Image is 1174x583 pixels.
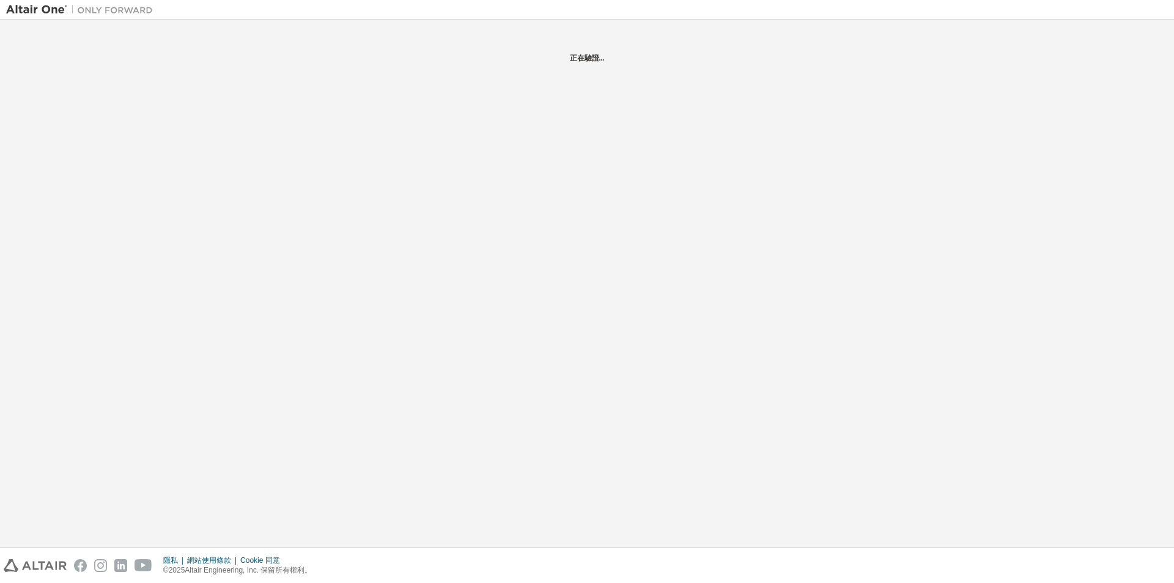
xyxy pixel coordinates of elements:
font: © [163,566,169,574]
img: youtube.svg [135,559,152,572]
font: 網站使用條款 [187,556,231,565]
font: 隱私 [163,556,178,565]
img: instagram.svg [94,559,107,572]
img: altair_logo.svg [4,559,67,572]
font: 正在驗證... [570,54,605,62]
font: Altair Engineering, Inc. 保留所有權利。 [185,566,312,574]
img: linkedin.svg [114,559,127,572]
font: Cookie 同意 [240,556,280,565]
img: facebook.svg [74,559,87,572]
font: 2025 [169,566,185,574]
img: 牽牛星一號 [6,4,159,16]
